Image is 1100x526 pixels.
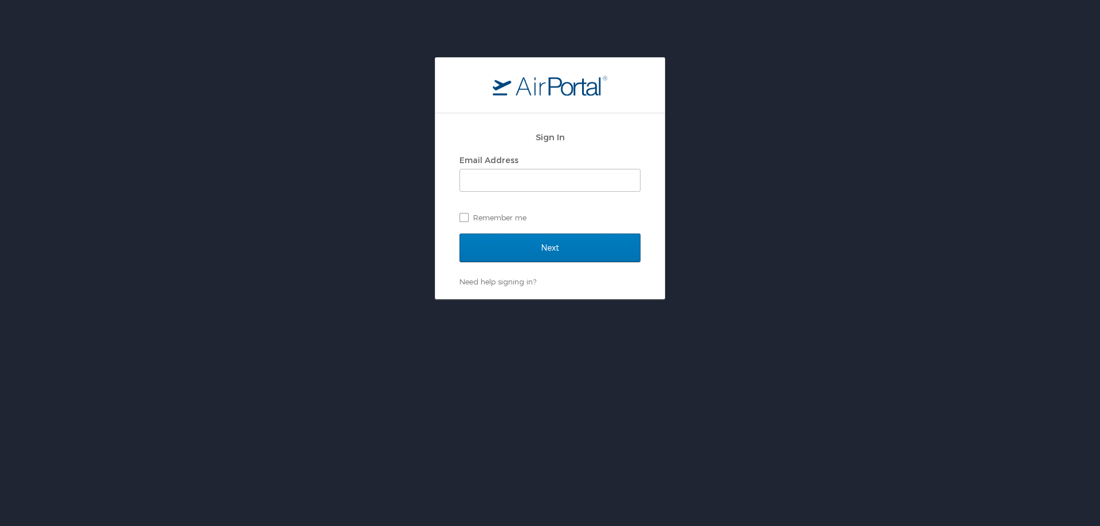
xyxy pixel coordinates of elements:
a: Need help signing in? [459,277,536,286]
img: logo [493,75,607,96]
input: Next [459,234,641,262]
label: Email Address [459,155,518,165]
label: Remember me [459,209,641,226]
h2: Sign In [459,130,641,144]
